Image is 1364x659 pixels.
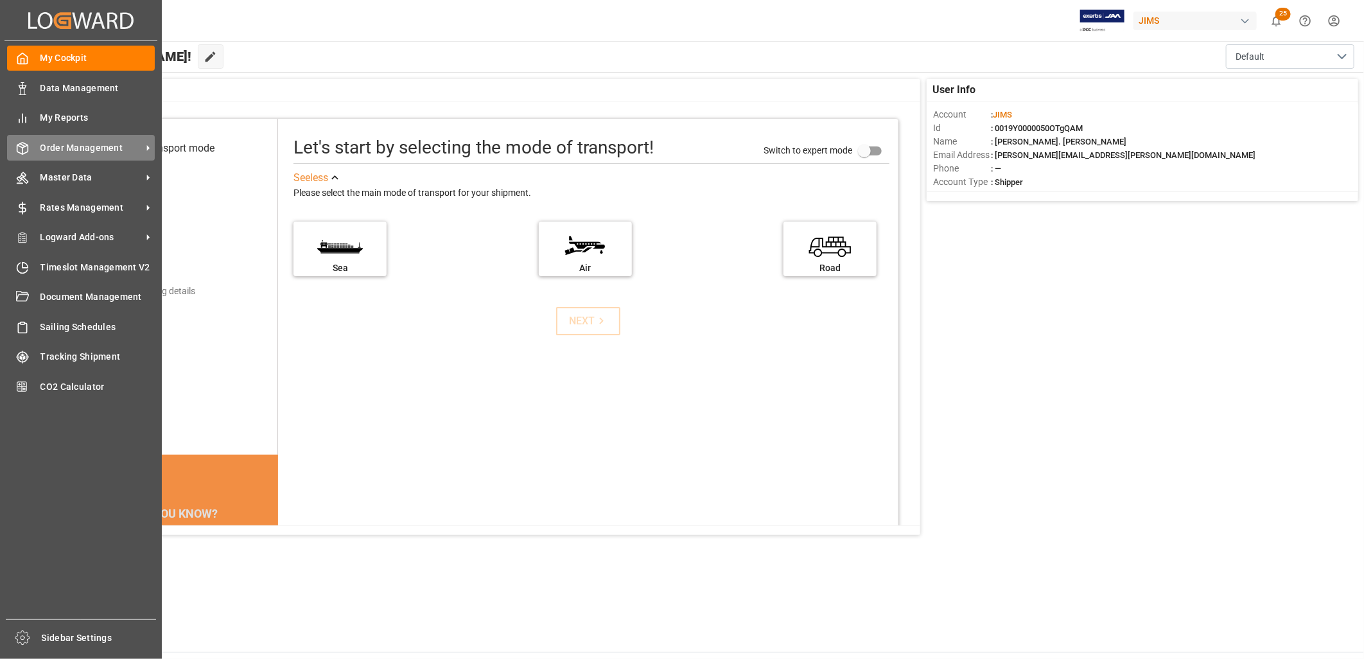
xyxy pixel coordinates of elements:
[545,261,625,275] div: Air
[40,82,155,95] span: Data Management
[7,314,155,339] a: Sailing Schedules
[1262,6,1291,35] button: show 25 new notifications
[7,254,155,279] a: Timeslot Management V2
[293,134,654,161] div: Let's start by selecting the mode of transport!
[991,137,1126,146] span: : [PERSON_NAME]. [PERSON_NAME]
[1275,8,1291,21] span: 25
[1236,50,1264,64] span: Default
[991,110,1012,119] span: :
[293,170,328,186] div: See less
[40,350,155,364] span: Tracking Shipment
[933,148,991,162] span: Email Address
[1133,12,1257,30] div: JIMS
[933,135,991,148] span: Name
[991,123,1083,133] span: : 0019Y0000050OTgQAM
[40,111,155,125] span: My Reports
[933,162,991,175] span: Phone
[933,121,991,135] span: Id
[933,82,976,98] span: User Info
[1133,8,1262,33] button: JIMS
[7,344,155,369] a: Tracking Shipment
[300,261,380,275] div: Sea
[40,171,142,184] span: Master Data
[933,108,991,121] span: Account
[933,175,991,189] span: Account Type
[7,285,155,310] a: Document Management
[40,321,155,334] span: Sailing Schedules
[1080,10,1124,32] img: Exertis%20JAM%20-%20Email%20Logo.jpg_1722504956.jpg
[7,75,155,100] a: Data Management
[115,141,214,156] div: Select transport mode
[40,290,155,304] span: Document Management
[40,380,155,394] span: CO2 Calculator
[764,145,852,155] span: Switch to expert mode
[7,105,155,130] a: My Reports
[40,261,155,274] span: Timeslot Management V2
[40,141,142,155] span: Order Management
[40,51,155,65] span: My Cockpit
[991,164,1001,173] span: : —
[7,374,155,399] a: CO2 Calculator
[1291,6,1320,35] button: Help Center
[556,307,620,335] button: NEXT
[42,631,157,645] span: Sidebar Settings
[40,231,142,244] span: Logward Add-ons
[993,110,1012,119] span: JIMS
[72,500,279,527] div: DID YOU KNOW?
[40,201,142,215] span: Rates Management
[293,186,889,201] div: Please select the main mode of transport for your shipment.
[1226,44,1354,69] button: open menu
[991,150,1255,160] span: : [PERSON_NAME][EMAIL_ADDRESS][PERSON_NAME][DOMAIN_NAME]
[7,46,155,71] a: My Cockpit
[991,177,1023,187] span: : Shipper
[53,44,191,69] span: Hello [PERSON_NAME]!
[115,285,195,298] div: Add shipping details
[790,261,870,275] div: Road
[569,313,608,329] div: NEXT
